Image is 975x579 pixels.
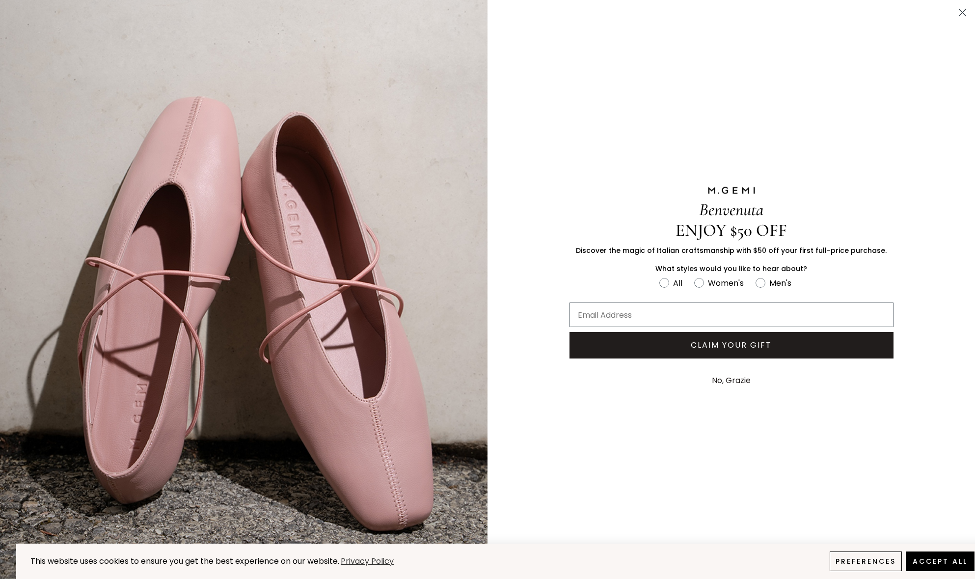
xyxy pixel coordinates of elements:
[655,264,807,274] span: What styles would you like to hear about?
[769,277,791,289] div: Men's
[707,368,756,393] button: No, Grazie
[699,199,763,220] span: Benvenuta
[569,332,894,358] button: CLAIM YOUR GIFT
[708,277,744,289] div: Women's
[707,186,756,195] img: M.GEMI
[906,551,975,571] button: Accept All
[30,555,339,567] span: This website uses cookies to ensure you get the best experience on our website.
[576,246,887,255] span: Discover the magic of Italian craftsmanship with $50 off your first full-price purchase.
[830,551,902,571] button: Preferences
[676,220,787,241] span: ENJOY $50 OFF
[954,4,971,21] button: Close dialog
[673,277,682,289] div: All
[339,555,395,568] a: Privacy Policy (opens in a new tab)
[569,303,894,327] input: Email Address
